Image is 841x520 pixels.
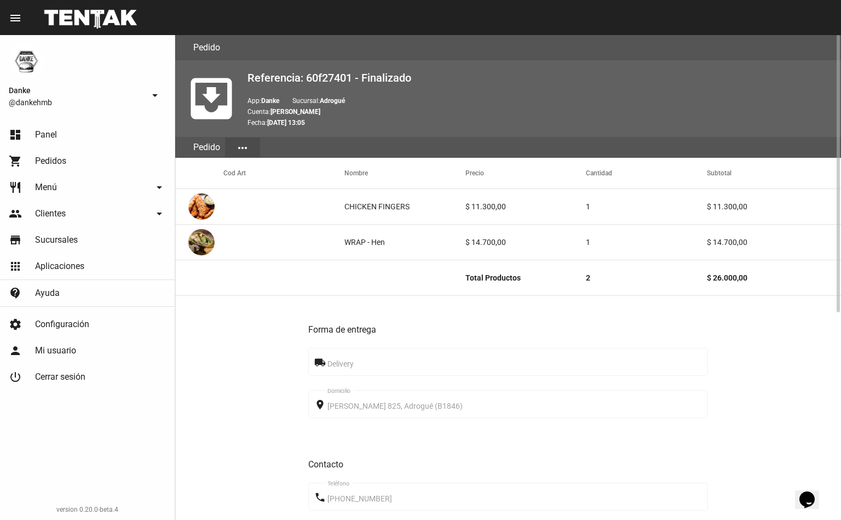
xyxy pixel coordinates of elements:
mat-cell: $ 11.300,00 [707,189,841,224]
mat-header-cell: Cantidad [586,158,707,188]
mat-header-cell: Nombre [344,158,465,188]
mat-icon: arrow_drop_down [153,207,166,220]
mat-icon: phone [314,491,327,504]
h3: Pedido [193,40,220,55]
div: Pedido [188,137,225,158]
mat-cell: $ 14.700,00 [465,225,586,260]
mat-header-cell: Cod Art [223,158,344,188]
mat-icon: menu [9,12,22,25]
mat-header-cell: Precio [465,158,586,188]
span: Danke [9,84,144,97]
div: CHICKEN FINGERS [344,201,410,212]
mat-cell: 1 [586,225,707,260]
span: Mi usuario [35,345,76,356]
h3: Forma de entrega [308,322,708,338]
mat-icon: more_horiz [236,141,249,155]
mat-cell: $ 14.700,00 [707,225,841,260]
mat-icon: move_to_inbox [184,71,239,126]
span: Configuración [35,319,89,330]
p: Cuenta: [247,106,832,117]
mat-icon: contact_support [9,287,22,300]
span: Menú [35,182,57,193]
mat-icon: local_shipping [314,356,327,369]
iframe: chat widget [795,476,830,509]
mat-cell: Total Productos [465,260,586,295]
mat-icon: apps [9,260,22,273]
mat-cell: $ 26.000,00 [707,260,841,295]
mat-icon: place [314,398,327,412]
span: Ayuda [35,288,60,299]
mat-icon: arrow_drop_down [153,181,166,194]
mat-icon: store [9,233,22,247]
mat-icon: arrow_drop_down [148,89,162,102]
mat-icon: person [9,344,22,357]
mat-icon: dashboard [9,128,22,141]
div: WRAP - Hen [344,237,385,248]
span: Pedidos [35,156,66,167]
h3: Contacto [308,457,708,472]
mat-cell: 1 [586,189,707,224]
h2: Referencia: 60f27401 - Finalizado [247,69,832,87]
span: Sucursales [35,235,78,245]
p: Fecha: [247,117,832,128]
span: Cerrar sesión [35,372,85,382]
div: version 0.20.0-beta.4 [9,504,166,515]
mat-cell: 2 [586,260,707,295]
b: [PERSON_NAME] [270,108,320,116]
mat-cell: $ 11.300,00 [465,189,586,224]
b: Danke [261,97,279,105]
span: Aplicaciones [35,261,84,272]
mat-icon: people [9,207,22,220]
span: @dankehmb [9,97,144,108]
mat-header-cell: Subtotal [707,158,841,188]
button: Elegir sección [225,138,260,157]
img: 16dce9a8-be61-42a7-9dde-9e482429b8ce.png [188,229,215,255]
mat-icon: restaurant [9,181,22,194]
b: Adrogué [320,97,345,105]
span: Clientes [35,208,66,219]
img: 1d4517d0-56da-456b-81f5-6111ccf01445.png [9,44,44,79]
span: Panel [35,129,57,140]
mat-icon: power_settings_new [9,370,22,384]
mat-icon: settings [9,318,22,331]
mat-icon: shopping_cart [9,155,22,168]
p: App: Sucursal: [247,95,832,106]
img: b9ac935b-7330-4f66-91cc-a08a37055065.png [188,193,215,220]
b: [DATE] 13:05 [267,119,305,127]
